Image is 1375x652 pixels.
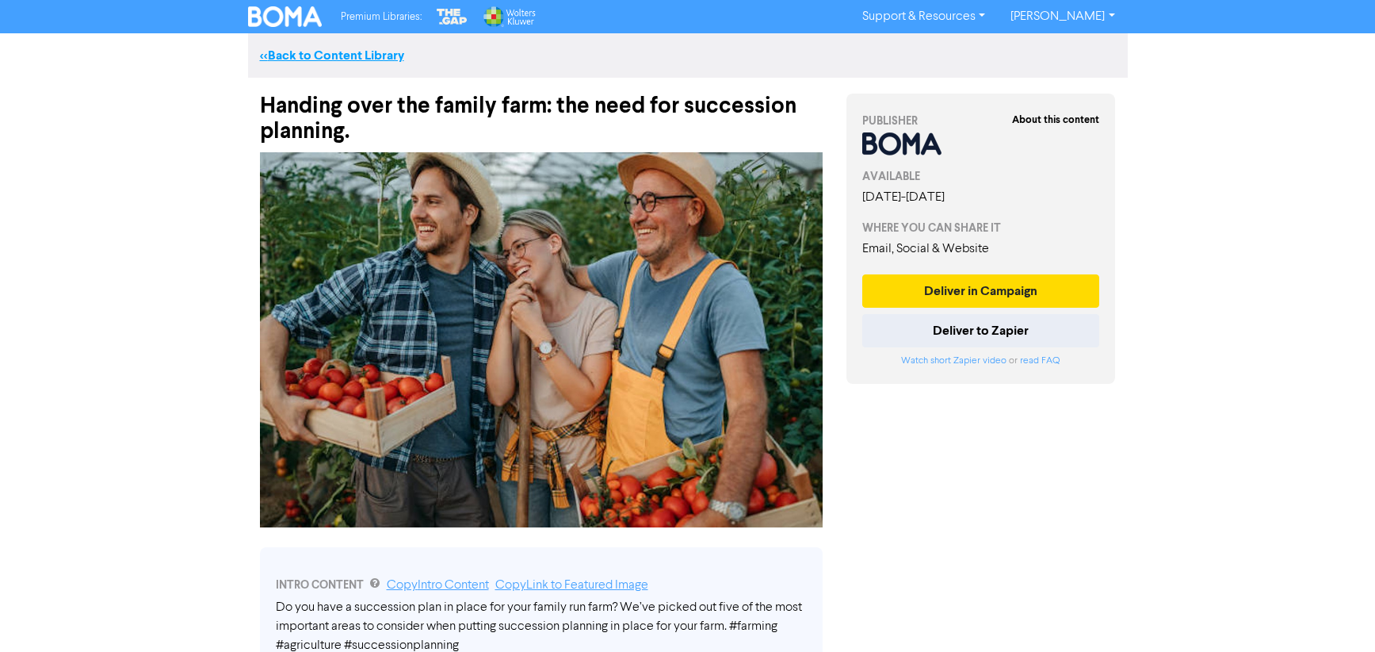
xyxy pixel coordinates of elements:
a: <<Back to Content Library [260,48,404,63]
div: INTRO CONTENT [276,576,807,595]
span: Premium Libraries: [341,12,422,22]
div: Handing over the family farm: the need for succession planning. [260,78,823,144]
div: AVAILABLE [862,168,1100,185]
div: PUBLISHER [862,113,1100,129]
div: [DATE] - [DATE] [862,188,1100,207]
img: BOMA Logo [248,6,323,27]
div: Email, Social & Website [862,240,1100,259]
iframe: Chat Widget [1296,576,1375,652]
button: Deliver in Campaign [862,274,1100,308]
a: Watch short Zapier video [901,356,1006,366]
a: read FAQ [1020,356,1060,366]
img: Wolters Kluwer [482,6,536,27]
img: The Gap [434,6,469,27]
div: or [862,354,1100,368]
a: Copy Link to Featured Image [495,579,648,592]
a: Copy Intro Content [387,579,489,592]
strong: About this content [1012,113,1099,126]
button: Deliver to Zapier [862,314,1100,347]
div: WHERE YOU CAN SHARE IT [862,220,1100,236]
a: Support & Resources [850,4,998,29]
a: [PERSON_NAME] [998,4,1127,29]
